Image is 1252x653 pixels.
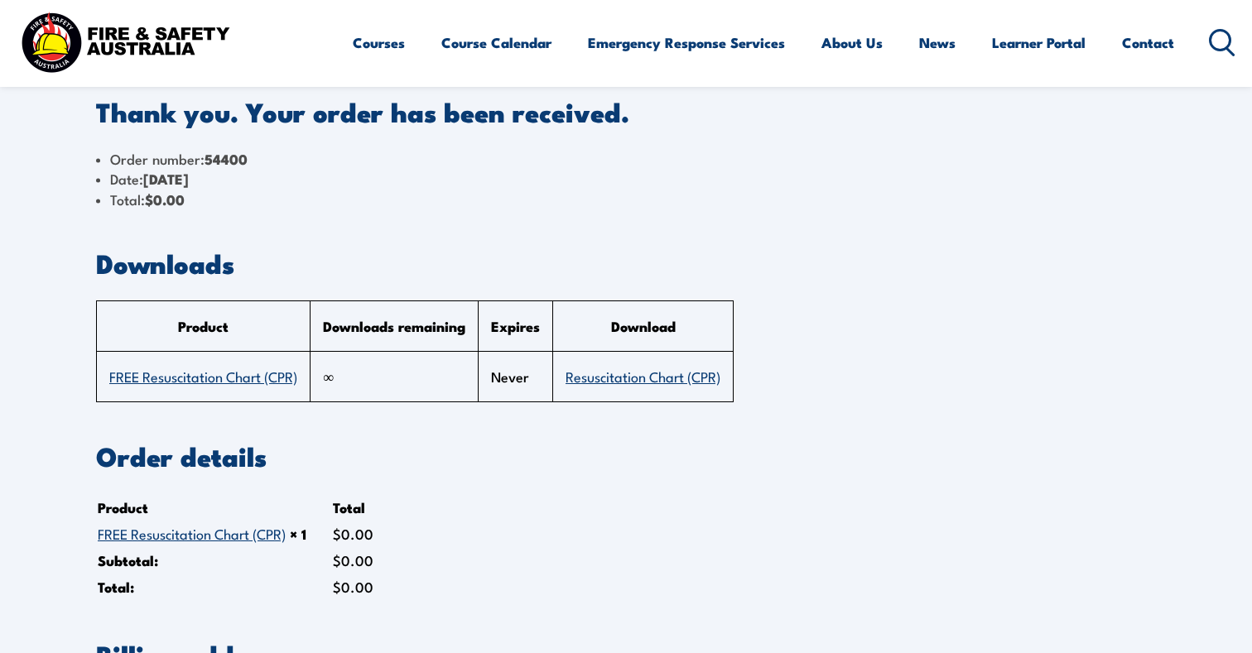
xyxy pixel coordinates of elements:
strong: × 1 [290,523,306,545]
span: $ [333,576,341,597]
a: Learner Portal [992,21,1086,65]
span: Expires [491,315,540,337]
h2: Downloads [96,251,1156,274]
span: $ [333,523,341,544]
a: News [919,21,956,65]
td: ∞ [311,352,479,402]
th: Total: [98,574,331,599]
td: Never [479,352,553,402]
span: Product [178,315,229,337]
bdi: 0.00 [333,523,373,544]
span: $ [145,189,153,210]
th: Total [333,495,398,520]
a: Contact [1122,21,1174,65]
a: About Us [821,21,883,65]
th: Product [98,495,331,520]
a: FREE Resuscitation Chart (CPR) [109,366,297,386]
strong: [DATE] [143,168,189,190]
li: Order number: [96,149,1156,169]
span: 0.00 [333,550,373,570]
th: Subtotal: [98,548,331,573]
li: Total: [96,190,1156,209]
li: Date: [96,169,1156,189]
a: Courses [353,21,405,65]
span: Downloads remaining [323,315,465,337]
a: Course Calendar [441,21,551,65]
bdi: 0.00 [145,189,185,210]
a: FREE Resuscitation Chart (CPR) [98,523,286,543]
span: Download [611,315,676,337]
h2: Order details [96,444,1156,467]
a: Emergency Response Services [588,21,785,65]
span: 0.00 [333,576,373,597]
a: Resuscitation Chart (CPR) [566,366,720,386]
p: Thank you. Your order has been received. [96,99,1156,122]
strong: 54400 [205,148,248,170]
span: $ [333,550,341,570]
